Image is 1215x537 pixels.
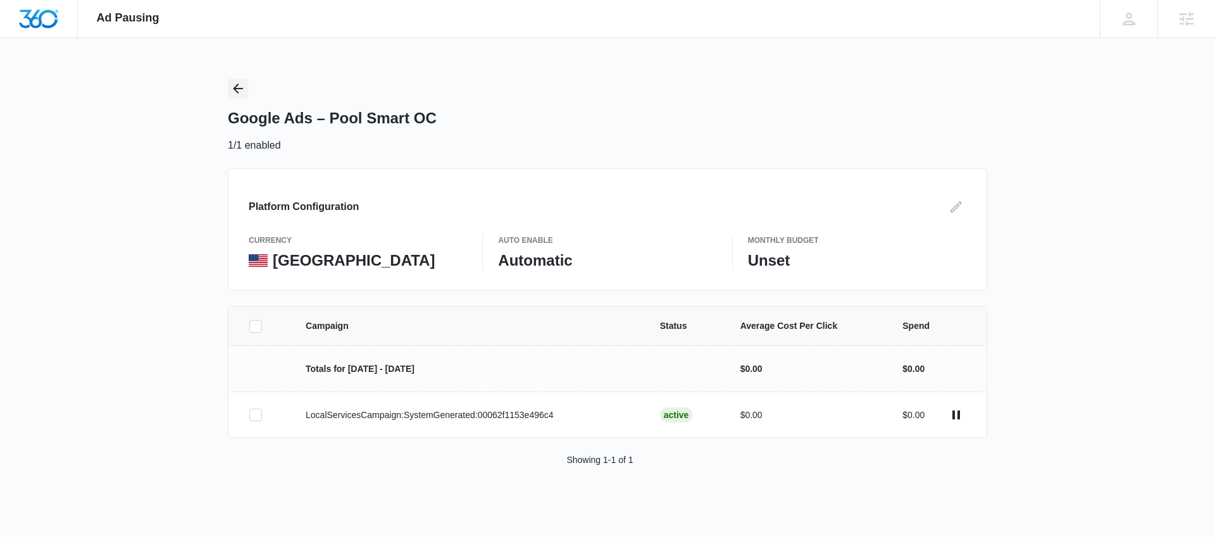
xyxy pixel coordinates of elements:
[748,251,966,270] p: Unset
[35,20,62,30] div: v 4.0.25
[306,319,630,333] span: Campaign
[946,405,966,425] button: actions.pause
[228,138,281,153] p: 1/1 enabled
[566,454,633,467] p: Showing 1-1 of 1
[249,199,359,214] h3: Platform Configuration
[34,73,44,83] img: tab_domain_overview_orange.svg
[228,109,437,128] h1: Google Ads – Pool Smart OC
[740,319,873,333] span: Average Cost Per Click
[946,197,966,217] button: Edit
[249,235,467,246] p: currency
[740,409,873,422] p: $0.00
[97,11,159,25] span: Ad Pausing
[660,407,693,423] div: Active
[902,409,925,422] p: $0.00
[902,319,966,333] span: Spend
[273,251,435,270] p: [GEOGRAPHIC_DATA]
[48,75,113,83] div: Domain Overview
[740,362,873,376] p: $0.00
[306,409,630,422] p: LocalServicesCampaign:SystemGenerated:00062f1153e496c4
[20,33,30,43] img: website_grey.svg
[498,235,716,246] p: Auto Enable
[902,362,925,376] p: $0.00
[660,319,710,333] span: Status
[20,20,30,30] img: logo_orange.svg
[306,362,630,376] p: Totals for [DATE] - [DATE]
[140,75,213,83] div: Keywords by Traffic
[748,235,966,246] p: Monthly Budget
[249,254,268,267] img: United States
[33,33,139,43] div: Domain: [DOMAIN_NAME]
[228,78,248,99] button: Back
[126,73,136,83] img: tab_keywords_by_traffic_grey.svg
[498,251,716,270] p: Automatic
